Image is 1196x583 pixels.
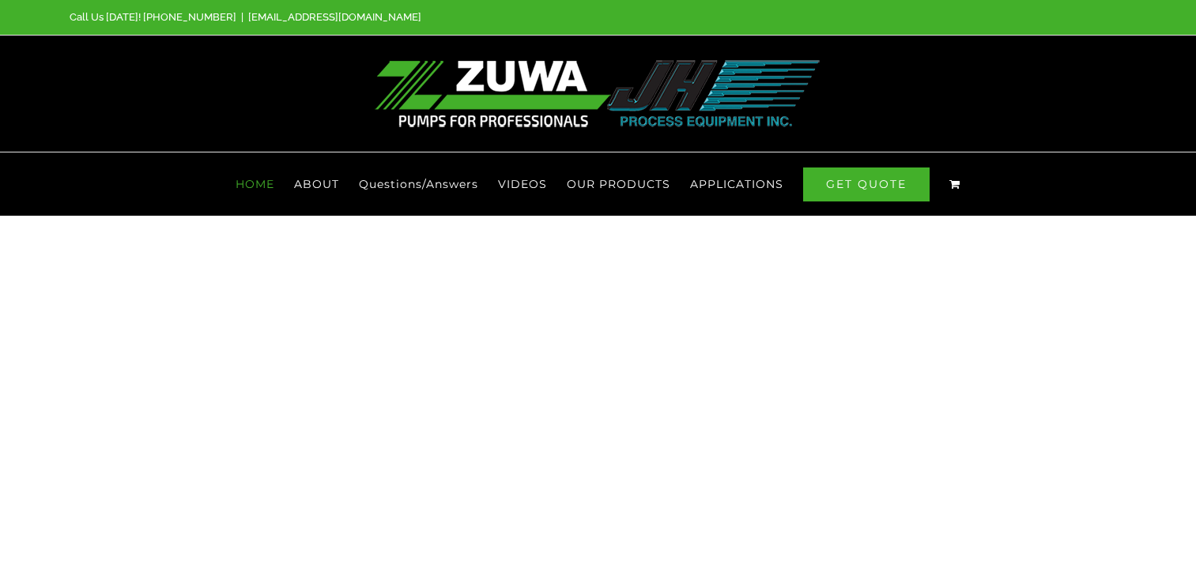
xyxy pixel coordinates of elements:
a: OUR PRODUCTS [567,152,670,216]
span: Call Us [DATE]! [PHONE_NUMBER] [70,11,236,23]
span: ABOUT [294,179,339,190]
a: View Cart [949,152,960,216]
img: Professional Drill Pump Pennsylvania - Drill Pump New York [375,60,821,127]
a: ABOUT [294,152,339,216]
a: Questions/Answers [359,152,478,216]
nav: Main Menu [70,152,1126,216]
span: APPLICATIONS [690,179,783,190]
span: VIDEOS [498,179,547,190]
a: HOME [236,152,274,216]
span: GET QUOTE [803,167,930,201]
a: GET QUOTE [803,152,930,216]
a: APPLICATIONS [690,152,783,216]
a: [EMAIL_ADDRESS][DOMAIN_NAME] [248,11,421,23]
span: HOME [236,179,274,190]
a: VIDEOS [498,152,547,216]
span: Questions/Answers [359,179,478,190]
span: OUR PRODUCTS [567,179,670,190]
